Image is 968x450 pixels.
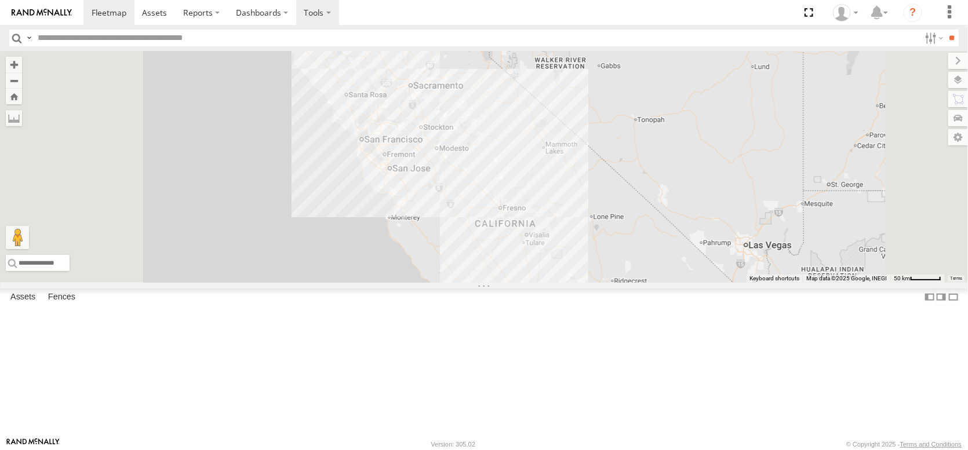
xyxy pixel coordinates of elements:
div: Dennis Braga [829,4,863,21]
a: Terms and Conditions [900,441,962,448]
button: Zoom Home [6,89,22,104]
button: Map Scale: 50 km per 50 pixels [890,275,945,283]
label: Search Filter Options [920,30,945,46]
a: Terms [951,276,963,281]
button: Zoom out [6,72,22,89]
button: Drag Pegman onto the map to open Street View [6,226,29,249]
label: Search Query [24,30,34,46]
button: Zoom in [6,57,22,72]
label: Assets [5,289,41,305]
label: Hide Summary Table [948,288,959,305]
button: Keyboard shortcuts [749,275,799,283]
img: rand-logo.svg [12,9,72,17]
label: Map Settings [948,129,968,145]
label: Dock Summary Table to the Left [924,288,936,305]
span: 50 km [894,275,910,281]
label: Fences [42,289,81,305]
label: Measure [6,110,22,126]
a: Visit our Website [6,438,60,450]
div: Version: 305.02 [431,441,475,448]
span: Map data ©2025 Google, INEGI [806,275,887,281]
div: © Copyright 2025 - [846,441,962,448]
i: ? [904,3,922,22]
label: Dock Summary Table to the Right [936,288,947,305]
